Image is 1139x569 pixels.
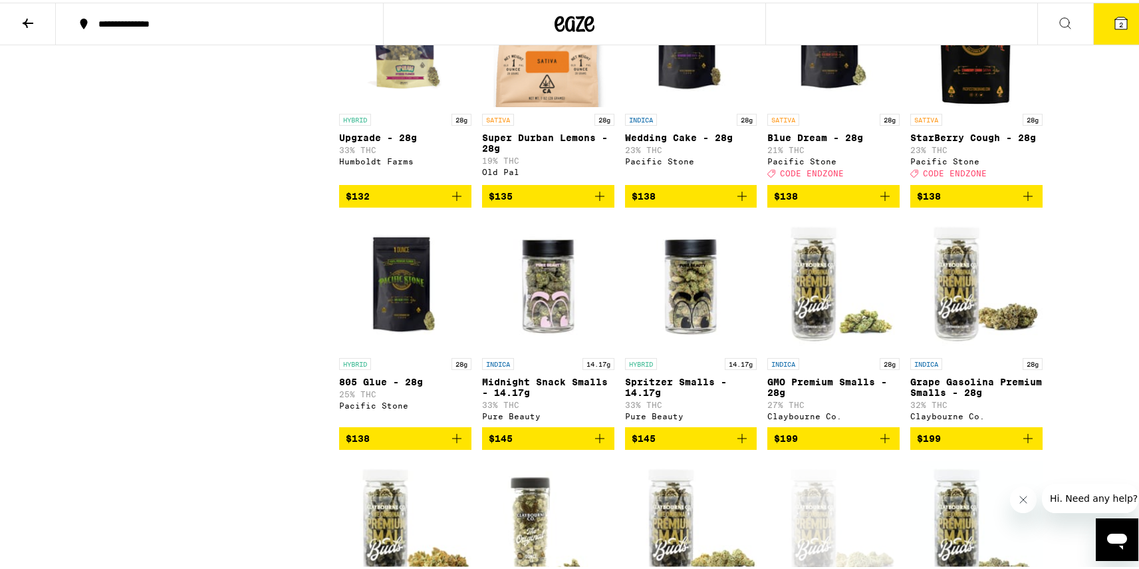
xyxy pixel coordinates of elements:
p: SATIVA [767,111,799,123]
img: Pure Beauty - Midnight Snack Smalls - 14.17g [482,216,614,349]
p: Super Durban Lemons - 28g [482,130,614,151]
button: Add to bag [625,425,757,447]
button: Add to bag [482,425,614,447]
button: Add to bag [910,182,1043,205]
div: Pacific Stone [339,399,471,407]
div: Pacific Stone [767,154,900,163]
p: 28g [1023,111,1043,123]
p: HYBRID [339,355,371,367]
span: $199 [917,431,941,441]
p: 32% THC [910,398,1043,407]
p: 33% THC [625,398,757,407]
button: Add to bag [767,425,900,447]
p: 28g [737,111,757,123]
span: $138 [346,431,370,441]
div: Pure Beauty [482,409,614,418]
p: Upgrade - 28g [339,130,471,140]
div: Pacific Stone [625,154,757,163]
p: 19% THC [482,154,614,162]
p: 21% THC [767,143,900,152]
div: Claybourne Co. [910,409,1043,418]
span: $132 [346,188,370,199]
p: 23% THC [910,143,1043,152]
p: 28g [594,111,614,123]
p: 23% THC [625,143,757,152]
span: $145 [489,431,513,441]
p: 28g [451,355,471,367]
span: $135 [489,188,513,199]
span: $199 [774,431,798,441]
p: INDICA [910,355,942,367]
p: INDICA [767,355,799,367]
button: Add to bag [767,182,900,205]
iframe: Button to launch messaging window [1096,516,1138,558]
p: 33% THC [339,143,471,152]
p: Spritzer Smalls - 14.17g [625,374,757,395]
a: Open page for 805 Glue - 28g from Pacific Stone [339,216,471,425]
p: GMO Premium Smalls - 28g [767,374,900,395]
button: Add to bag [482,182,614,205]
div: Pure Beauty [625,409,757,418]
img: Pacific Stone - 805 Glue - 28g [339,216,471,349]
p: SATIVA [910,111,942,123]
span: $145 [632,431,656,441]
p: INDICA [625,111,657,123]
span: CODE ENDZONE [780,167,844,176]
a: Open page for Spritzer Smalls - 14.17g from Pure Beauty [625,216,757,425]
div: Old Pal [482,165,614,174]
p: 28g [880,111,900,123]
p: 14.17g [582,355,614,367]
button: Add to bag [625,182,757,205]
span: $138 [632,188,656,199]
img: Claybourne Co. - GMO Premium Smalls - 28g [767,216,900,349]
p: HYBRID [625,355,657,367]
span: $138 [917,188,941,199]
img: Pure Beauty - Spritzer Smalls - 14.17g [625,216,757,349]
button: Add to bag [339,425,471,447]
a: Open page for Grape Gasolina Premium Smalls - 28g from Claybourne Co. [910,216,1043,425]
p: HYBRID [339,111,371,123]
span: CODE ENDZONE [923,167,987,176]
button: Add to bag [339,182,471,205]
div: Claybourne Co. [767,409,900,418]
p: 14.17g [725,355,757,367]
img: Claybourne Co. - Grape Gasolina Premium Smalls - 28g [910,216,1043,349]
p: SATIVA [482,111,514,123]
a: Open page for Midnight Snack Smalls - 14.17g from Pure Beauty [482,216,614,425]
p: Wedding Cake - 28g [625,130,757,140]
div: Pacific Stone [910,154,1043,163]
p: 33% THC [482,398,614,407]
p: Blue Dream - 28g [767,130,900,140]
p: INDICA [482,355,514,367]
p: 25% THC [339,387,471,396]
p: StarBerry Cough - 28g [910,130,1043,140]
iframe: Close message [1010,484,1037,510]
button: Add to bag [910,425,1043,447]
p: Grape Gasolina Premium Smalls - 28g [910,374,1043,395]
p: 28g [1023,355,1043,367]
span: $138 [774,188,798,199]
p: 27% THC [767,398,900,407]
p: 28g [880,355,900,367]
div: Humboldt Farms [339,154,471,163]
p: Midnight Snack Smalls - 14.17g [482,374,614,395]
p: 28g [451,111,471,123]
span: 2 [1119,18,1123,26]
a: Open page for GMO Premium Smalls - 28g from Claybourne Co. [767,216,900,425]
iframe: Message from company [1042,481,1138,510]
p: 805 Glue - 28g [339,374,471,385]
